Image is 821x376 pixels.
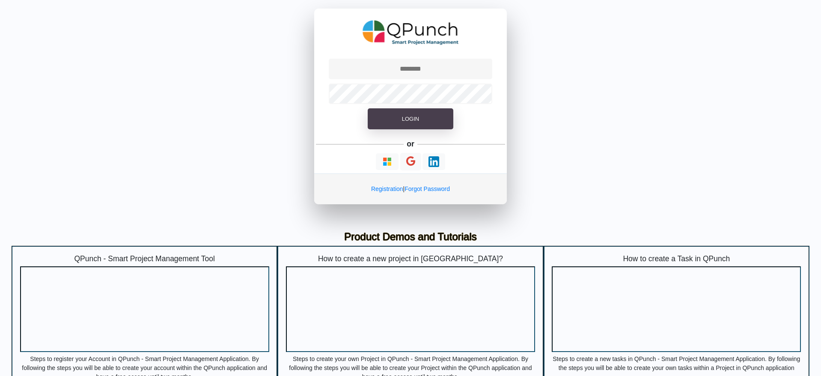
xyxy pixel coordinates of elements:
[20,254,269,263] h5: QPunch - Smart Project Management Tool
[552,254,801,263] h5: How to create a Task in QPunch
[428,156,439,167] img: Loading...
[376,153,399,170] button: Continue With Microsoft Azure
[405,138,416,150] h5: or
[402,116,419,122] span: Login
[363,17,459,48] img: QPunch
[400,153,421,170] button: Continue With Google
[314,173,507,204] div: |
[18,231,803,243] h3: Product Demos and Tutorials
[422,153,445,170] button: Continue With LinkedIn
[405,185,450,192] a: Forgot Password
[382,156,393,167] img: Loading...
[371,185,403,192] a: Registration
[286,254,535,263] h5: How to create a new project in [GEOGRAPHIC_DATA]?
[368,108,453,130] button: Login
